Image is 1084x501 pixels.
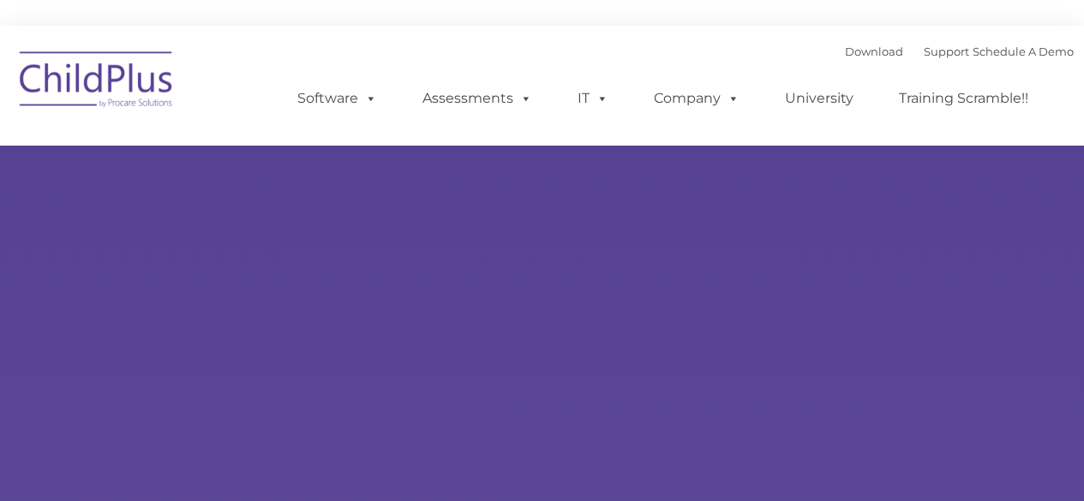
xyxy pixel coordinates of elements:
a: Software [280,81,394,116]
a: Schedule A Demo [973,45,1074,58]
a: Assessments [405,81,549,116]
a: Company [637,81,757,116]
font: | [845,45,1074,58]
a: Download [845,45,903,58]
a: Support [924,45,969,58]
a: Training Scramble!! [882,81,1045,116]
a: University [768,81,871,116]
img: ChildPlus by Procare Solutions [11,39,183,125]
a: IT [560,81,626,116]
